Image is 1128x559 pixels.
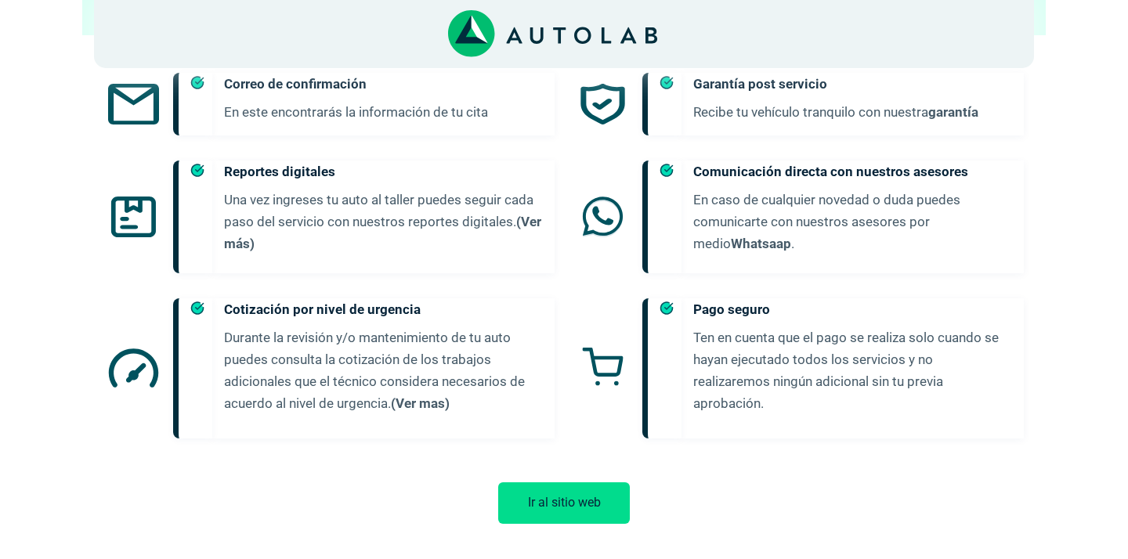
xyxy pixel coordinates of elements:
[224,189,543,254] p: Una vez ingreses tu auto al taller puedes seguir cada paso del servicio con nuestros reportes dig...
[693,189,1012,254] p: En caso de cualquier novedad o duda puedes comunicarte con nuestros asesores por medio .
[693,101,1012,123] p: Recibe tu vehículo tranquilo con nuestra
[82,1,1046,27] h3: Recuerda que al tomar tu servicios con tienes acceso a:
[693,298,1012,320] h5: Pago seguro
[498,495,630,510] a: Ir al sitio web
[224,101,543,123] p: En este encontrarás la información de tu cita
[693,73,1012,95] h5: Garantía post servicio
[224,73,543,95] h5: Correo de confirmación
[498,482,630,524] button: Ir al sitio web
[391,395,450,411] a: (Ver mas)
[224,298,543,320] h5: Cotización por nivel de urgencia
[224,326,543,414] p: Durante la revisión y/o mantenimiento de tu auto puedes consulta la cotización de los trabajos ad...
[693,326,1012,414] p: Ten en cuenta que el pago se realiza solo cuando se hayan ejecutado todos los servicios y no real...
[731,236,791,251] a: Whatsaap
[928,104,978,120] a: garantía
[224,160,543,182] h5: Reportes digitales
[448,26,657,41] a: Link al sitio de autolab
[224,214,541,251] a: (Ver más)
[693,160,1012,182] h5: Comunicación directa con nuestros asesores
